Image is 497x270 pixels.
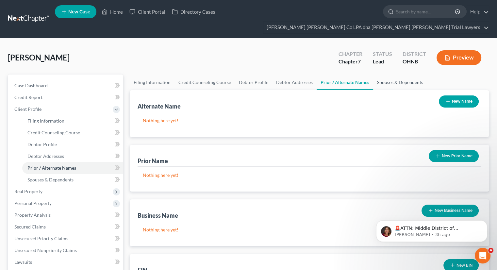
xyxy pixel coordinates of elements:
a: Property Analysis [9,209,123,221]
span: 4 [488,248,493,253]
span: Secured Claims [14,224,46,229]
a: Prior / Alternate Names [22,162,123,174]
div: Status [373,50,392,58]
iframe: Intercom notifications message [366,207,497,252]
a: Unsecured Priority Claims [9,233,123,245]
a: Debtor Profile [235,75,272,90]
a: Client Portal [126,6,169,18]
div: Lead [373,58,392,65]
span: Debtor Addresses [27,153,64,159]
span: Client Profile [14,106,41,112]
a: Case Dashboard [9,80,123,92]
p: Nothing here yet! [143,117,476,124]
a: Directory Cases [169,6,219,18]
button: New Business Name [422,205,479,217]
span: Unsecured Priority Claims [14,236,68,241]
div: Chapter [339,50,362,58]
a: Home [98,6,126,18]
span: Credit Counseling Course [27,130,80,135]
span: Real Property [14,189,42,194]
a: Secured Claims [9,221,123,233]
button: New Prior Name [429,150,479,162]
a: Spouses & Dependents [22,174,123,186]
span: Debtor Profile [27,142,57,147]
a: Spouses & Dependents [373,75,427,90]
span: Filing Information [27,118,64,124]
a: Filing Information [130,75,174,90]
div: District [403,50,426,58]
a: Debtor Profile [22,139,123,150]
span: Unsecured Nonpriority Claims [14,247,77,253]
a: Debtor Addresses [22,150,123,162]
span: New Case [68,9,90,14]
a: Lawsuits [9,256,123,268]
a: Credit Counseling Course [22,127,123,139]
a: Help [467,6,489,18]
p: Nothing here yet! [143,227,476,233]
span: Prior / Alternate Names [27,165,76,171]
a: Credit Counseling Course [174,75,235,90]
span: 7 [358,58,361,64]
span: [PERSON_NAME] [8,53,70,62]
p: Nothing here yet! [143,172,476,178]
span: Lawsuits [14,259,32,265]
div: Business Name [138,211,178,219]
a: Filing Information [22,115,123,127]
div: Chapter [339,58,362,65]
input: Search by name... [396,6,456,18]
a: Debtor Addresses [272,75,317,90]
a: Unsecured Nonpriority Claims [9,245,123,256]
a: [PERSON_NAME] [PERSON_NAME] Co LPA dba [PERSON_NAME] [PERSON_NAME] Trial Lawyers [263,22,489,33]
span: Spouses & Dependents [27,177,74,182]
a: Prior / Alternate Names [317,75,373,90]
iframe: Intercom live chat [475,248,490,263]
button: Preview [437,50,481,65]
span: Property Analysis [14,212,51,218]
div: OHNB [403,58,426,65]
div: Alternate Name [138,102,181,110]
span: Personal Property [14,200,52,206]
a: Credit Report [9,92,123,103]
span: Credit Report [14,94,42,100]
div: Prior Name [138,157,168,165]
button: New Name [439,95,479,108]
span: Case Dashboard [14,83,48,88]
